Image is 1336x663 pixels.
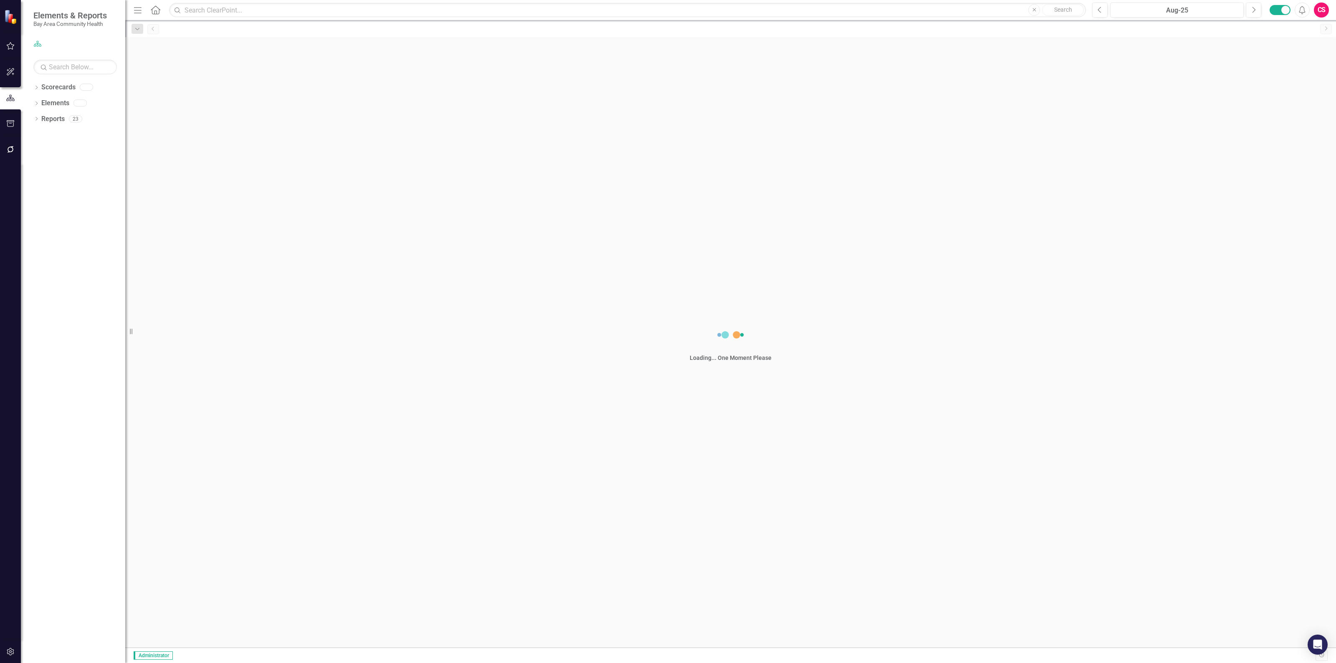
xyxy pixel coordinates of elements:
small: Bay Area Community Health [33,20,107,27]
div: Open Intercom Messenger [1308,635,1328,655]
span: Elements & Reports [33,10,107,20]
button: Search [1042,4,1084,16]
button: Aug-25 [1110,3,1244,18]
button: CS [1314,3,1329,18]
div: 23 [69,115,82,122]
input: Search Below... [33,60,117,74]
span: Administrator [134,651,173,660]
div: Loading... One Moment Please [690,354,772,362]
span: Search [1054,6,1072,13]
div: Aug-25 [1113,5,1241,15]
a: Elements [41,99,69,108]
a: Scorecards [41,83,76,92]
a: Reports [41,114,65,124]
img: ClearPoint Strategy [4,10,19,24]
input: Search ClearPoint... [169,3,1086,18]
